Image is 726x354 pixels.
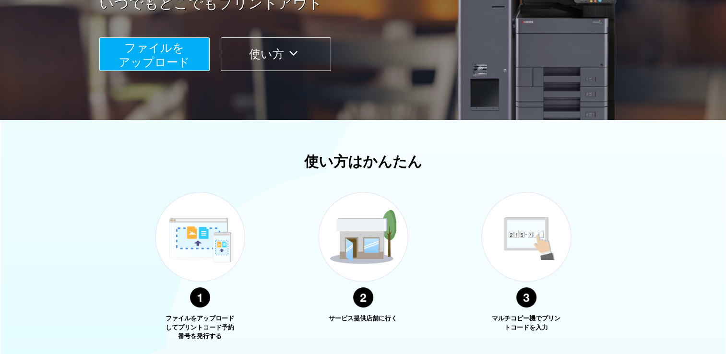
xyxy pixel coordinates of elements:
[164,314,236,341] p: ファイルをアップロードしてプリントコード予約番号を発行する
[327,314,399,323] p: サービス提供店舗に行く
[490,314,562,332] p: マルチコピー機でプリントコードを入力
[119,41,190,69] span: ファイルを ​​アップロード
[99,37,210,71] button: ファイルを​​アップロード
[221,37,331,71] button: 使い方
